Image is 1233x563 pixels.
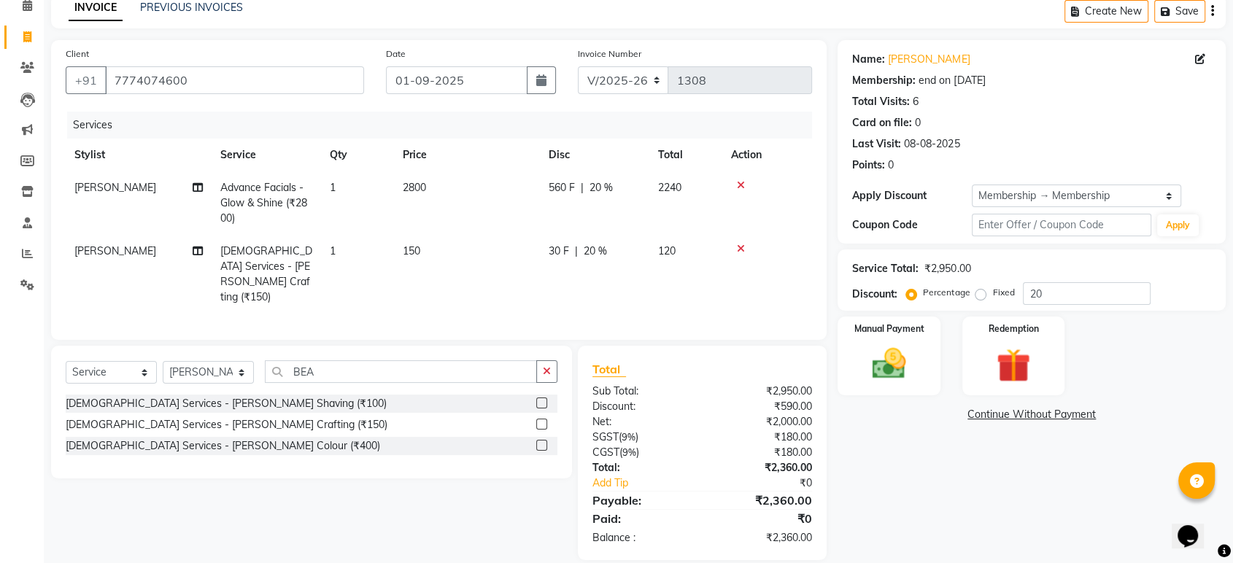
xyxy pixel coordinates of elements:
label: Manual Payment [854,322,924,335]
div: Discount: [852,287,897,302]
input: Search by Name/Mobile/Email/Code [105,66,364,94]
span: 2240 [658,181,681,194]
label: Redemption [988,322,1038,335]
div: Coupon Code [852,217,972,233]
span: Advance Facials - Glow & Shine (₹2800) [220,181,307,225]
label: Fixed [992,286,1014,299]
div: ₹0 [703,510,824,527]
img: _gift.svg [986,344,1040,387]
span: [PERSON_NAME] [74,181,156,194]
label: Invoice Number [578,47,641,61]
div: [DEMOGRAPHIC_DATA] Services - [PERSON_NAME] Crafting (₹150) [66,417,387,432]
div: ₹0 [722,475,823,491]
div: 08-08-2025 [904,136,959,152]
div: ₹590.00 [703,399,824,414]
span: | [575,244,578,259]
div: ₹2,950.00 [924,261,970,276]
th: Total [649,139,722,171]
span: 30 F [549,244,569,259]
div: Total Visits: [852,94,910,109]
a: Continue Without Payment [840,407,1223,422]
div: ₹2,360.00 [703,460,824,475]
th: Price [394,139,540,171]
div: ₹180.00 [703,430,824,445]
span: 150 [403,244,420,257]
span: 2800 [403,181,426,194]
span: 9% [622,431,635,443]
th: Service [212,139,321,171]
div: Payable: [581,492,703,509]
div: Net: [581,414,703,430]
div: Balance : [581,530,703,545]
iframe: chat widget [1172,505,1218,548]
th: Stylist [66,139,212,171]
div: ( ) [581,445,703,460]
div: ₹2,360.00 [703,530,824,545]
div: [DEMOGRAPHIC_DATA] Services - [PERSON_NAME] Shaving (₹100) [66,396,387,411]
img: _cash.svg [862,344,916,383]
span: 20 % [590,180,613,195]
label: Percentage [923,286,970,299]
div: Membership: [852,73,916,88]
span: 9% [622,446,636,458]
div: Discount: [581,399,703,414]
div: Total: [581,460,703,475]
div: Name: [852,52,885,67]
th: Disc [540,139,649,171]
span: CGST [592,446,619,459]
div: 6 [913,94,919,109]
span: 120 [658,244,676,257]
span: 560 F [549,180,575,195]
button: Apply [1157,214,1199,236]
input: Search or Scan [265,360,537,383]
div: ₹2,000.00 [703,414,824,430]
div: Apply Discount [852,188,972,203]
a: [PERSON_NAME] [888,52,970,67]
span: [PERSON_NAME] [74,244,156,257]
div: Services [67,112,823,139]
input: Enter Offer / Coupon Code [972,214,1151,236]
span: SGST [592,430,619,443]
th: Qty [321,139,394,171]
span: 1 [330,181,336,194]
span: Total [592,362,626,377]
button: +91 [66,66,107,94]
label: Client [66,47,89,61]
th: Action [722,139,812,171]
span: | [581,180,584,195]
div: Points: [852,158,885,173]
div: [DEMOGRAPHIC_DATA] Services - [PERSON_NAME] Colour (₹400) [66,438,380,454]
div: ₹2,360.00 [703,492,824,509]
div: ( ) [581,430,703,445]
div: 0 [915,115,921,131]
div: Service Total: [852,261,919,276]
span: [DEMOGRAPHIC_DATA] Services - [PERSON_NAME] Crafting (₹150) [220,244,312,303]
div: 0 [888,158,894,173]
div: Paid: [581,510,703,527]
div: ₹180.00 [703,445,824,460]
div: end on [DATE] [919,73,985,88]
div: Last Visit: [852,136,901,152]
a: PREVIOUS INVOICES [140,1,243,14]
span: 20 % [584,244,607,259]
div: Card on file: [852,115,912,131]
div: Sub Total: [581,384,703,399]
div: ₹2,950.00 [703,384,824,399]
span: 1 [330,244,336,257]
label: Date [386,47,406,61]
a: Add Tip [581,475,722,491]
